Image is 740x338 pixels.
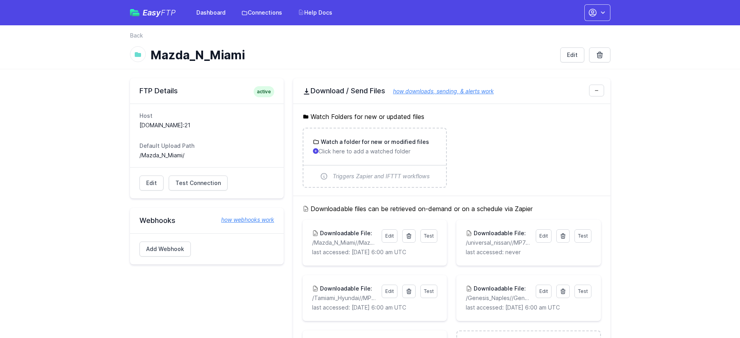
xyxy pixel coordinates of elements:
[139,242,191,257] a: Add Webhook
[161,8,176,17] span: FTP
[424,233,434,239] span: Test
[303,128,446,187] a: Watch a folder for new or modified files Click here to add a watched folder Triggers Zapier and I...
[312,294,377,302] p: /Tamiami_Hyundai//MP11734.csv
[382,229,397,243] a: Edit
[303,86,601,96] h2: Download / Send Files
[143,9,176,17] span: Easy
[560,47,584,62] a: Edit
[318,285,372,293] h3: Downloadable File:
[169,176,228,191] a: Test Connection
[312,248,437,256] p: last accessed: [DATE] 6:00 am UTC
[130,32,143,40] a: Back
[293,6,337,20] a: Help Docs
[192,6,230,20] a: Dashboard
[466,248,591,256] p: last accessed: never
[318,229,372,237] h3: Downloadable File:
[139,121,274,129] dd: [DOMAIN_NAME]:21
[130,9,176,17] a: EasyFTP
[139,216,274,225] h2: Webhooks
[466,239,531,247] p: /universal_nissan//MP742N.csv
[139,151,274,159] dd: /Mazda_N_Miami/
[303,112,601,121] h5: Watch Folders for new or updated files
[139,112,274,120] dt: Host
[420,285,437,298] a: Test
[536,285,552,298] a: Edit
[574,285,591,298] a: Test
[466,304,591,312] p: last accessed: [DATE] 6:00 am UTC
[139,86,274,96] h2: FTP Details
[312,304,437,312] p: last accessed: [DATE] 6:00 am UTC
[312,239,377,247] p: /Mazda_N_Miami//MazdaNorthMiami.csv
[578,288,588,294] span: Test
[536,229,552,243] a: Edit
[313,147,437,155] p: Click here to add a watched folder
[382,285,397,298] a: Edit
[139,176,164,191] a: Edit
[333,172,430,180] span: Triggers Zapier and IFTTT workflows
[472,229,526,237] h3: Downloadable File:
[213,216,274,224] a: how webhooks work
[385,88,494,94] a: how downloads, sending, & alerts work
[420,229,437,243] a: Test
[578,233,588,239] span: Test
[472,285,526,293] h3: Downloadable File:
[175,179,221,187] span: Test Connection
[424,288,434,294] span: Test
[574,229,591,243] a: Test
[139,142,274,150] dt: Default Upload Path
[254,86,274,97] span: active
[151,48,554,62] h1: Mazda_N_Miami
[130,32,610,44] nav: Breadcrumb
[303,204,601,213] h5: Downloadable files can be retrieved on-demand or on a schedule via Zapier
[130,9,139,16] img: easyftp_logo.png
[466,294,531,302] p: /Genesis_Naples//GenesisNaples.csv
[237,6,287,20] a: Connections
[319,138,429,146] h3: Watch a folder for new or modified files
